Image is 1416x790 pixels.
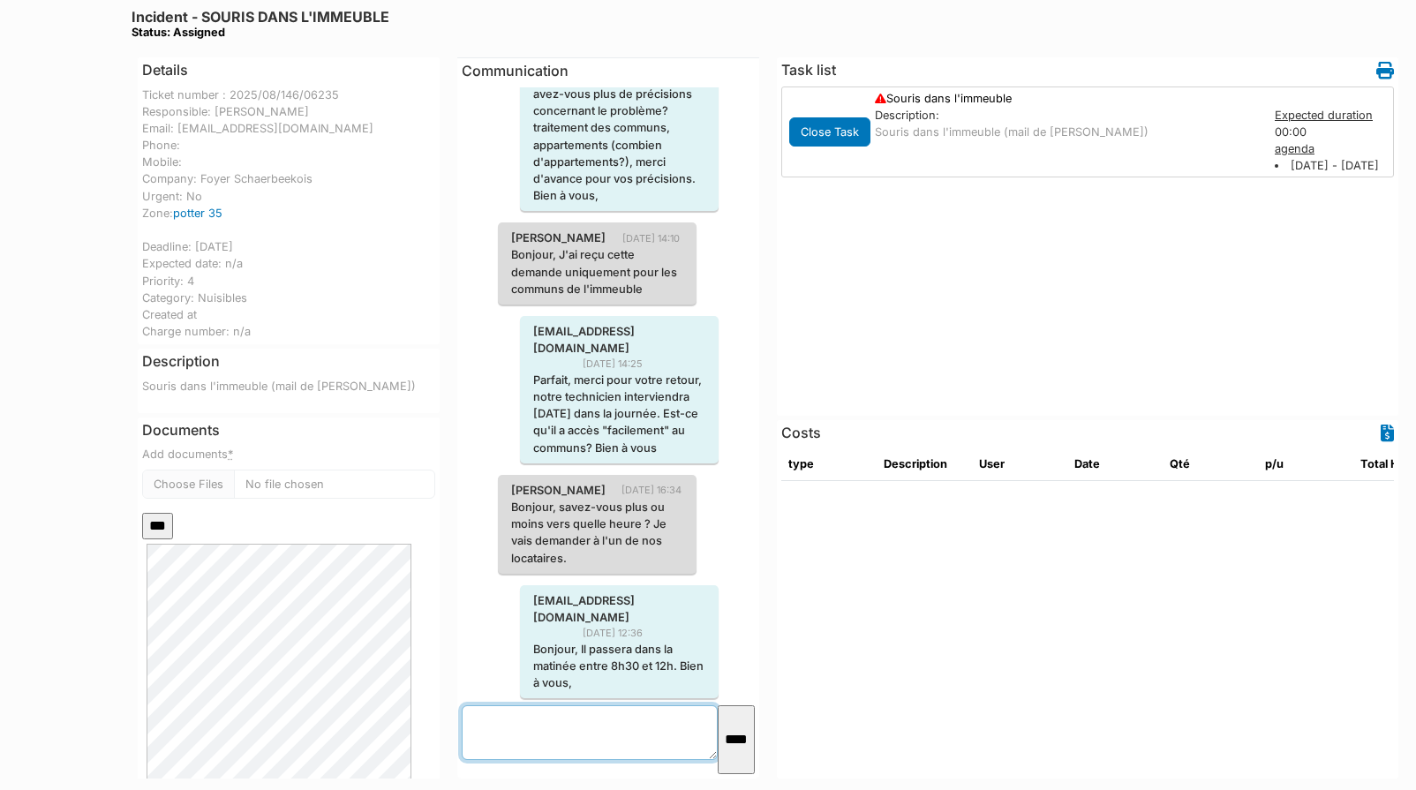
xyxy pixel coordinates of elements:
[875,107,1257,124] div: Description:
[1275,140,1390,157] div: agenda
[533,34,705,204] p: Bonjour Mme [PERSON_NAME], nous avons bien reçu votre demande, avez-vous plus de précisions conce...
[228,448,233,461] abbr: required
[781,62,836,79] h6: Task list
[142,353,220,370] h6: Description
[520,592,719,626] span: [EMAIL_ADDRESS][DOMAIN_NAME]
[781,425,821,441] h6: Costs
[1163,448,1258,480] th: Qté
[520,323,719,357] span: [EMAIL_ADDRESS][DOMAIN_NAME]
[781,448,877,480] th: type
[972,448,1067,480] th: User
[1376,62,1394,79] i: Work order
[1360,457,1388,470] span: translation missing: en.total
[173,207,222,220] a: potter 35
[142,378,435,395] p: Souris dans l'immeuble (mail de [PERSON_NAME])
[498,482,619,499] span: [PERSON_NAME]
[511,499,683,567] p: Bonjour, savez-vous plus ou moins vers quelle heure ? Je vais demander à l'un de nos locataires.
[132,9,389,40] h6: Incident - SOURIS DANS L'IMMEUBLE
[533,641,705,692] p: Bonjour, Il passera dans la matinée entre 8h30 et 12h. Bien à vous,
[533,372,705,456] p: Parfait, merci pour votre retour, notre technicien interviendra [DATE] dans la journée. Est-ce qu...
[462,62,569,79] span: translation missing: en.communication.communication
[801,125,859,139] span: translation missing: en.todo.action.close_task
[1266,107,1399,175] div: 00:00
[142,422,435,439] h6: Documents
[1275,107,1390,124] div: Expected duration
[866,90,1266,107] div: Souris dans l'immeuble
[1275,157,1390,174] li: [DATE] - [DATE]
[875,124,1257,140] p: Souris dans l'immeuble (mail de [PERSON_NAME])
[583,357,656,372] span: [DATE] 14:25
[142,62,188,79] h6: Details
[511,246,683,297] p: Bonjour, J'ai reçu cette demande uniquement pour les communs de l'immeuble
[142,446,233,463] label: Add documents
[877,448,972,480] th: Description
[142,87,435,341] div: Ticket number : 2025/08/146/06235 Responsible: [PERSON_NAME] Email: [EMAIL_ADDRESS][DOMAIN_NAME] ...
[1258,448,1353,480] th: p/u
[132,26,389,39] div: Status: Assigned
[621,483,695,498] span: [DATE] 16:34
[789,121,870,139] a: Close Task
[583,626,656,641] span: [DATE] 12:36
[1067,448,1163,480] th: Date
[498,229,619,246] span: [PERSON_NAME]
[622,231,693,246] span: [DATE] 14:10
